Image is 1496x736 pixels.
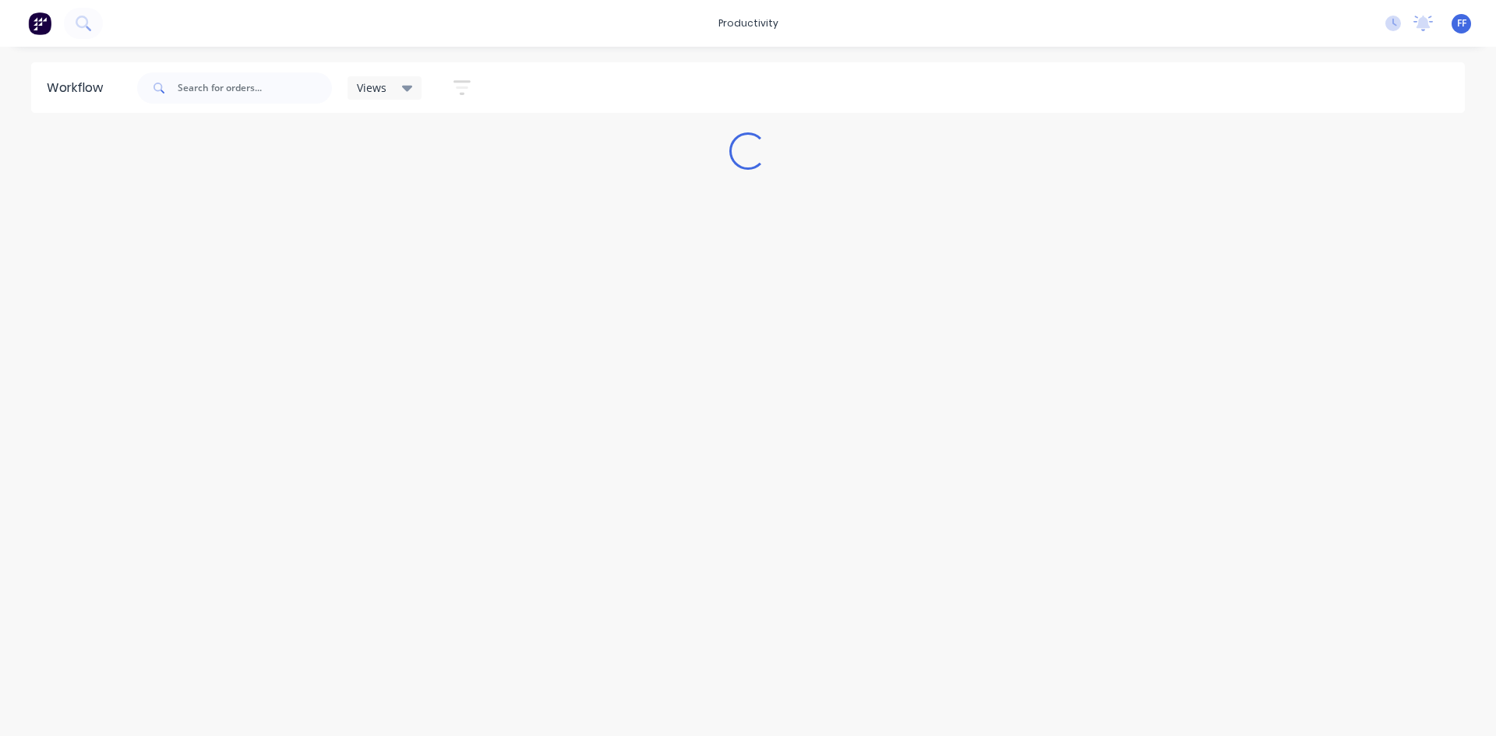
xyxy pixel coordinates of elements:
[28,12,51,35] img: Factory
[711,12,786,35] div: productivity
[47,79,111,97] div: Workflow
[357,79,386,96] span: Views
[1457,16,1466,30] span: FF
[178,72,332,104] input: Search for orders...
